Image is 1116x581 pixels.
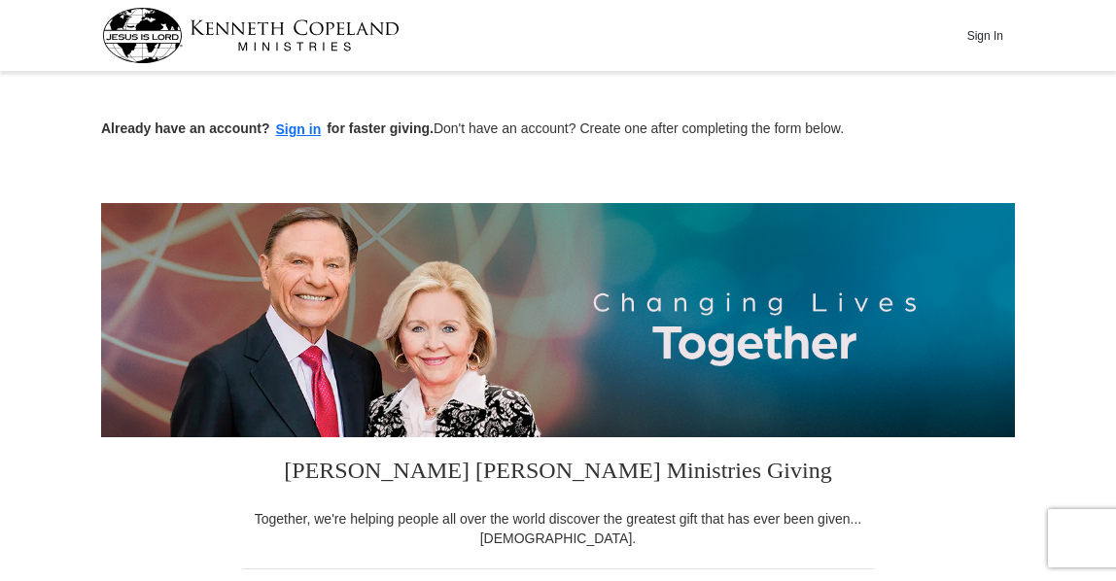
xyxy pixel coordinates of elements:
p: Don't have an account? Create one after completing the form below. [101,119,1015,141]
button: Sign In [956,20,1014,51]
img: kcm-header-logo.svg [102,8,400,63]
strong: Already have an account? for faster giving. [101,120,434,136]
h3: [PERSON_NAME] [PERSON_NAME] Ministries Giving [242,437,874,509]
div: Together, we're helping people all over the world discover the greatest gift that has ever been g... [242,509,874,548]
button: Sign in [270,119,328,141]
